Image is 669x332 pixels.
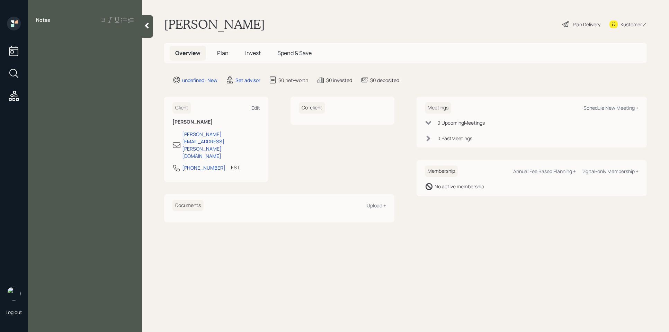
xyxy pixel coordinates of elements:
[231,164,240,171] div: EST
[437,135,472,142] div: 0 Past Meeting s
[182,164,225,171] div: [PHONE_NUMBER]
[370,77,399,84] div: $0 deposited
[581,168,639,174] div: Digital-only Membership +
[326,77,352,84] div: $0 invested
[172,102,191,114] h6: Client
[172,119,260,125] h6: [PERSON_NAME]
[182,77,217,84] div: undefined · New
[245,49,261,57] span: Invest
[278,77,308,84] div: $0 net-worth
[437,119,485,126] div: 0 Upcoming Meeting s
[217,49,229,57] span: Plan
[251,105,260,111] div: Edit
[277,49,312,57] span: Spend & Save
[513,168,576,174] div: Annual Fee Based Planning +
[175,49,200,57] span: Overview
[36,17,50,24] label: Notes
[573,21,600,28] div: Plan Delivery
[6,309,22,315] div: Log out
[583,105,639,111] div: Schedule New Meeting +
[425,165,458,177] h6: Membership
[235,77,260,84] div: Set advisor
[425,102,451,114] h6: Meetings
[367,202,386,209] div: Upload +
[172,200,204,211] h6: Documents
[621,21,642,28] div: Kustomer
[182,131,260,160] div: [PERSON_NAME][EMAIL_ADDRESS][PERSON_NAME][DOMAIN_NAME]
[435,183,484,190] div: No active membership
[164,17,265,32] h1: [PERSON_NAME]
[299,102,325,114] h6: Co-client
[7,287,21,300] img: retirable_logo.png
